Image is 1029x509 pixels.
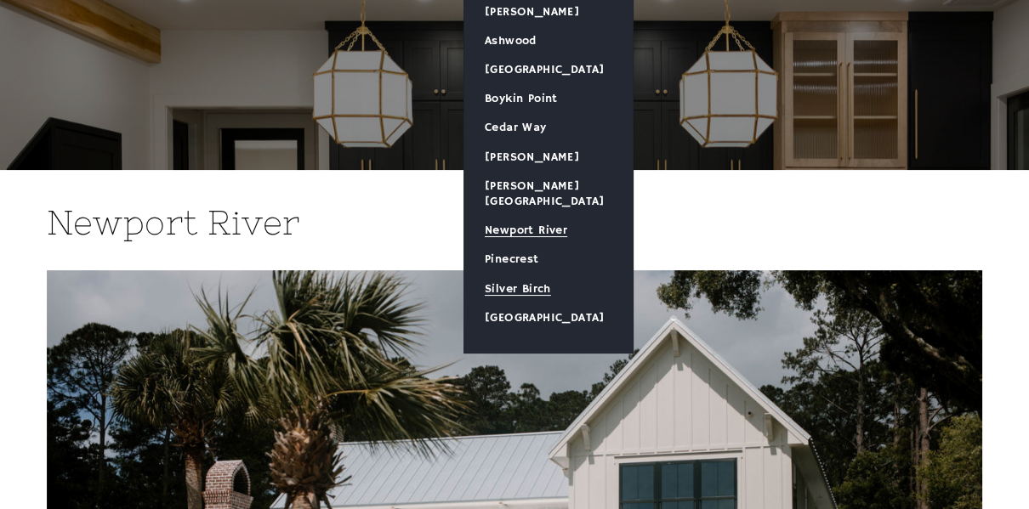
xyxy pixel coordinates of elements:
[464,172,633,216] a: [PERSON_NAME][GEOGRAPHIC_DATA]
[464,245,633,274] a: Pinecrest
[464,84,633,113] a: Boykin Point
[464,26,633,55] a: Ashwood
[47,201,982,245] h2: Newport River
[464,55,633,84] a: [GEOGRAPHIC_DATA]
[464,143,633,172] a: [PERSON_NAME]
[464,274,633,303] a: Silver Birch
[464,113,633,142] a: Cedar Way
[464,216,633,245] a: Newport River
[464,303,633,332] a: [GEOGRAPHIC_DATA]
